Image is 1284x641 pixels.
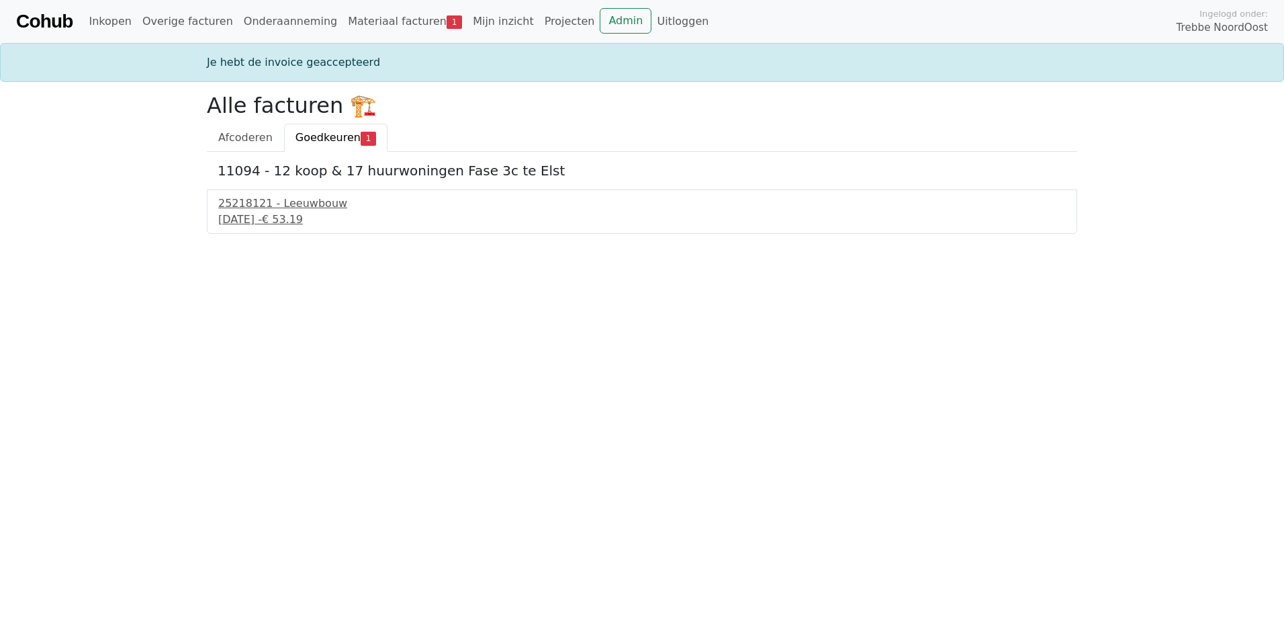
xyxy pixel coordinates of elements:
span: 1 [447,15,462,29]
a: Cohub [16,5,73,38]
h5: 11094 - 12 koop & 17 huurwoningen Fase 3c te Elst [218,163,1066,179]
div: [DATE] - [218,212,1066,228]
div: Je hebt de invoice geaccepteerd [199,54,1085,71]
h2: Alle facturen 🏗️ [207,93,1077,118]
div: 25218121 - Leeuwbouw [218,196,1066,212]
a: Materiaal facturen1 [342,8,467,35]
a: Uitloggen [651,8,714,35]
span: Trebbe NoordOost [1177,20,1268,36]
span: € 53.19 [262,213,303,226]
a: Inkopen [83,8,136,35]
a: Onderaanneming [238,8,342,35]
span: Ingelogd onder: [1199,7,1268,20]
a: Admin [600,8,651,34]
a: Mijn inzicht [467,8,539,35]
span: 1 [361,132,376,145]
a: Projecten [539,8,600,35]
a: Goedkeuren1 [284,124,387,152]
a: Overige facturen [137,8,238,35]
a: 25218121 - Leeuwbouw[DATE] -€ 53.19 [218,196,1066,228]
span: Afcoderen [218,131,273,144]
a: Afcoderen [207,124,284,152]
span: Goedkeuren [295,131,361,144]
